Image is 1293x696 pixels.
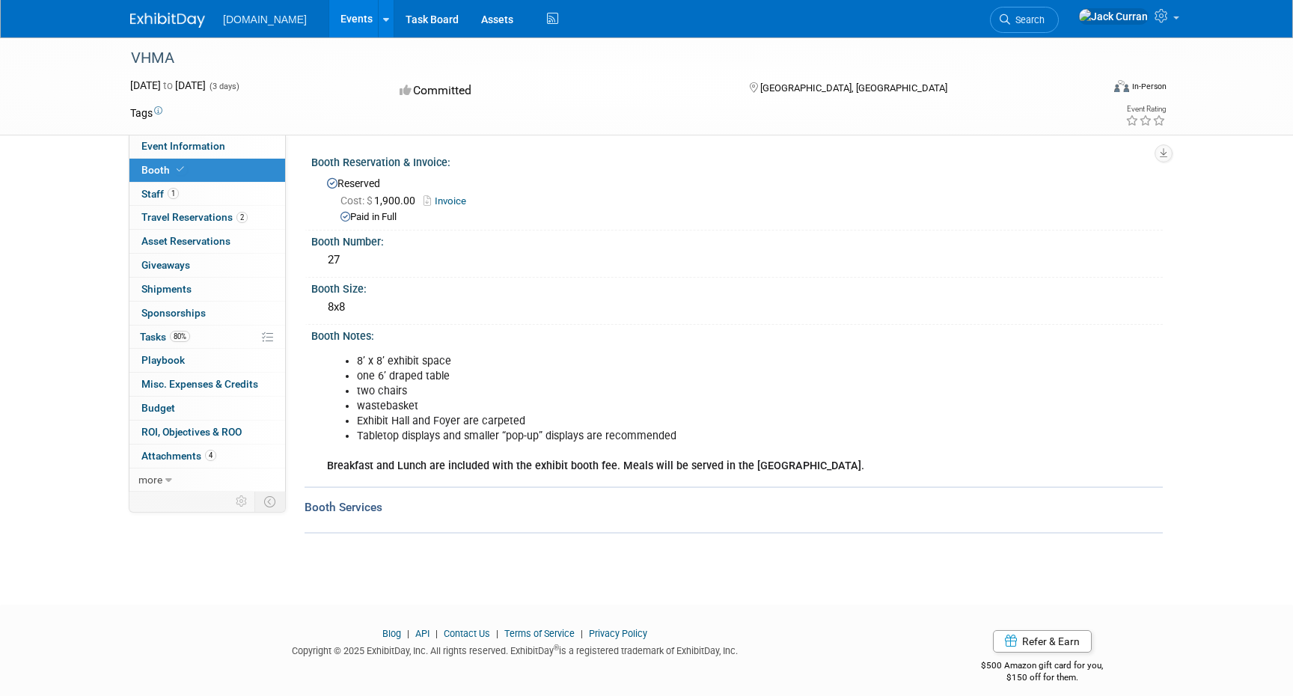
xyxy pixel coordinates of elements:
div: Committed [395,78,726,104]
a: API [415,628,430,639]
span: [DATE] [DATE] [130,79,206,91]
span: 80% [170,331,190,342]
div: Booth Number: [311,231,1163,249]
span: | [432,628,441,639]
a: Misc. Expenses & Credits [129,373,285,396]
div: Event Format [1012,78,1167,100]
td: Personalize Event Tab Strip [229,492,255,511]
a: Budget [129,397,285,420]
a: Shipments [129,278,285,301]
div: VHMA [126,45,1078,72]
span: 1,900.00 [340,195,421,207]
span: | [577,628,587,639]
span: (3 days) [208,82,239,91]
span: Sponsorships [141,307,206,319]
span: Asset Reservations [141,235,230,247]
span: Booth [141,164,187,176]
a: Tasks80% [129,326,285,349]
a: Blog [382,628,401,639]
div: 27 [323,248,1152,272]
a: Asset Reservations [129,230,285,253]
li: Tabletop displays and smaller “pop-up” displays are recommended [357,429,988,444]
img: Jack Curran [1078,8,1149,25]
td: Tags [130,106,162,120]
a: Attachments4 [129,445,285,468]
li: 8’ x 8’ exhibit space [357,354,988,369]
span: more [138,474,162,486]
div: Copyright © 2025 ExhibitDay, Inc. All rights reserved. ExhibitDay is a registered trademark of Ex... [130,641,899,658]
div: Event Rating [1125,106,1166,113]
li: wastebasket [357,399,988,414]
a: Refer & Earn [993,630,1092,653]
div: Paid in Full [340,210,1152,225]
a: Giveaways [129,254,285,277]
a: Privacy Policy [589,628,647,639]
span: 4 [205,450,216,461]
b: Breakfast and Lunch are included with the exhibit booth fee. Meals will be served in the [GEOGRAP... [327,460,864,472]
span: to [161,79,175,91]
span: Travel Reservations [141,211,248,223]
div: In-Person [1131,81,1167,92]
span: Giveaways [141,259,190,271]
div: Booth Notes: [311,325,1163,344]
span: | [403,628,413,639]
div: Booth Reservation & Invoice: [311,151,1163,170]
a: Staff1 [129,183,285,206]
span: 2 [236,212,248,223]
li: one 6’ draped table [357,369,988,384]
a: ROI, Objectives & ROO [129,421,285,444]
span: Budget [141,402,175,414]
span: [GEOGRAPHIC_DATA], [GEOGRAPHIC_DATA] [760,82,947,94]
li: Exhibit Hall and Foyer are carpeted [357,414,988,429]
a: Search [990,7,1059,33]
span: Staff [141,188,179,200]
span: Misc. Expenses & Credits [141,378,258,390]
div: $500 Amazon gift card for you, [922,650,1164,684]
a: Terms of Service [504,628,575,639]
span: Search [1010,14,1045,25]
td: Toggle Event Tabs [255,492,286,511]
span: [DOMAIN_NAME] [223,13,307,25]
a: Playbook [129,349,285,372]
span: Event Information [141,140,225,152]
span: 1 [168,188,179,199]
span: Shipments [141,283,192,295]
div: 8x8 [323,296,1152,319]
div: Booth Services [305,499,1163,516]
a: Sponsorships [129,302,285,325]
span: Cost: $ [340,195,374,207]
span: ROI, Objectives & ROO [141,426,242,438]
span: | [492,628,502,639]
a: more [129,468,285,492]
div: Booth Size: [311,278,1163,296]
div: $150 off for them. [922,671,1164,684]
span: Playbook [141,354,185,366]
img: ExhibitDay [130,13,205,28]
li: two chairs [357,384,988,399]
a: Contact Us [444,628,490,639]
sup: ® [554,644,559,652]
span: Tasks [140,331,190,343]
a: Event Information [129,135,285,158]
i: Booth reservation complete [177,165,184,174]
div: Reserved [323,172,1152,225]
a: Booth [129,159,285,182]
img: Format-Inperson.png [1114,80,1129,92]
span: Attachments [141,450,216,462]
a: Travel Reservations2 [129,206,285,229]
a: Invoice [424,195,474,207]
